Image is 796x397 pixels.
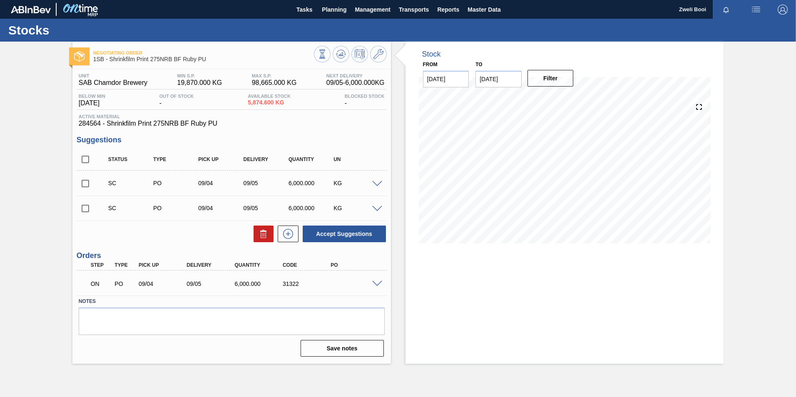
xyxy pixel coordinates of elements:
span: 1SB - Shrinkfilm Print 275NRB BF Ruby PU [93,56,314,62]
span: 09/05 - 6,000.000 KG [326,79,385,87]
input: mm/dd/yyyy [475,71,522,87]
span: 19,870.000 KG [177,79,222,87]
div: Pick up [196,156,246,162]
span: Unit [79,73,147,78]
button: Notifications [713,4,739,15]
span: Transports [399,5,429,15]
div: Negotiating Order [89,275,114,293]
label: Notes [79,295,385,308]
div: Step [89,262,114,268]
label: to [475,62,482,67]
div: Pick up [137,262,190,268]
div: 6,000.000 [286,180,337,186]
span: MAX S.P. [252,73,297,78]
img: Logout [778,5,788,15]
span: Management [355,5,391,15]
span: Tasks [295,5,313,15]
p: ON [91,280,112,287]
button: Update Chart [333,46,349,62]
span: SAB Chamdor Brewery [79,79,147,87]
span: Reports [437,5,459,15]
div: Purchase order [112,280,137,287]
div: Type [151,156,201,162]
div: Code [281,262,334,268]
div: 09/04/2025 [137,280,190,287]
h1: Stocks [8,25,156,35]
div: PO [328,262,382,268]
span: Next Delivery [326,73,385,78]
span: Blocked Stock [345,94,385,99]
input: mm/dd/yyyy [423,71,469,87]
div: Status [106,156,157,162]
span: Below Min [79,94,105,99]
span: Out Of Stock [159,94,194,99]
div: New suggestion [274,226,298,242]
img: TNhmsLtSVTkK8tSr43FrP2fwEKptu5GPRR3wAAAABJRU5ErkJggg== [11,6,51,13]
div: Suggestion Created [106,205,157,211]
span: 98,665.000 KG [252,79,297,87]
div: 09/04/2025 [196,180,246,186]
div: 6,000.000 [233,280,286,287]
div: - [157,94,196,107]
div: 09/05/2025 [241,205,292,211]
div: Quantity [233,262,286,268]
div: 09/05/2025 [241,180,292,186]
div: 31322 [281,280,334,287]
div: Accept Suggestions [298,225,387,243]
button: Stocks Overview [314,46,331,62]
span: Active Material [79,114,385,119]
span: MIN S.P. [177,73,222,78]
span: [DATE] [79,99,105,107]
div: Stock [422,50,441,59]
div: 6,000.000 [286,205,337,211]
div: UN [331,156,382,162]
button: Accept Suggestions [303,226,386,242]
button: Save notes [301,340,384,357]
span: 5,874.600 KG [248,99,291,106]
button: Filter [527,70,574,87]
h3: Suggestions [77,136,387,144]
span: 284564 - Shrinkfilm Print 275NRB BF Ruby PU [79,120,385,127]
div: KG [331,180,382,186]
button: Go to Master Data / General [370,46,387,62]
div: Suggestion Created [106,180,157,186]
div: - [343,94,387,107]
span: Master Data [468,5,500,15]
img: Ícone [74,51,85,62]
img: userActions [751,5,761,15]
div: 09/04/2025 [196,205,246,211]
label: From [423,62,438,67]
div: Delivery [241,156,292,162]
div: Delete Suggestions [249,226,274,242]
span: Planning [322,5,346,15]
span: Available Stock [248,94,291,99]
div: 09/05/2025 [184,280,238,287]
h3: Orders [77,251,387,260]
span: Negotiating Order [93,50,314,55]
div: Delivery [184,262,238,268]
div: Purchase order [151,180,201,186]
div: KG [331,205,382,211]
button: Schedule Inventory [351,46,368,62]
div: Quantity [286,156,337,162]
div: Purchase order [151,205,201,211]
div: Type [112,262,137,268]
